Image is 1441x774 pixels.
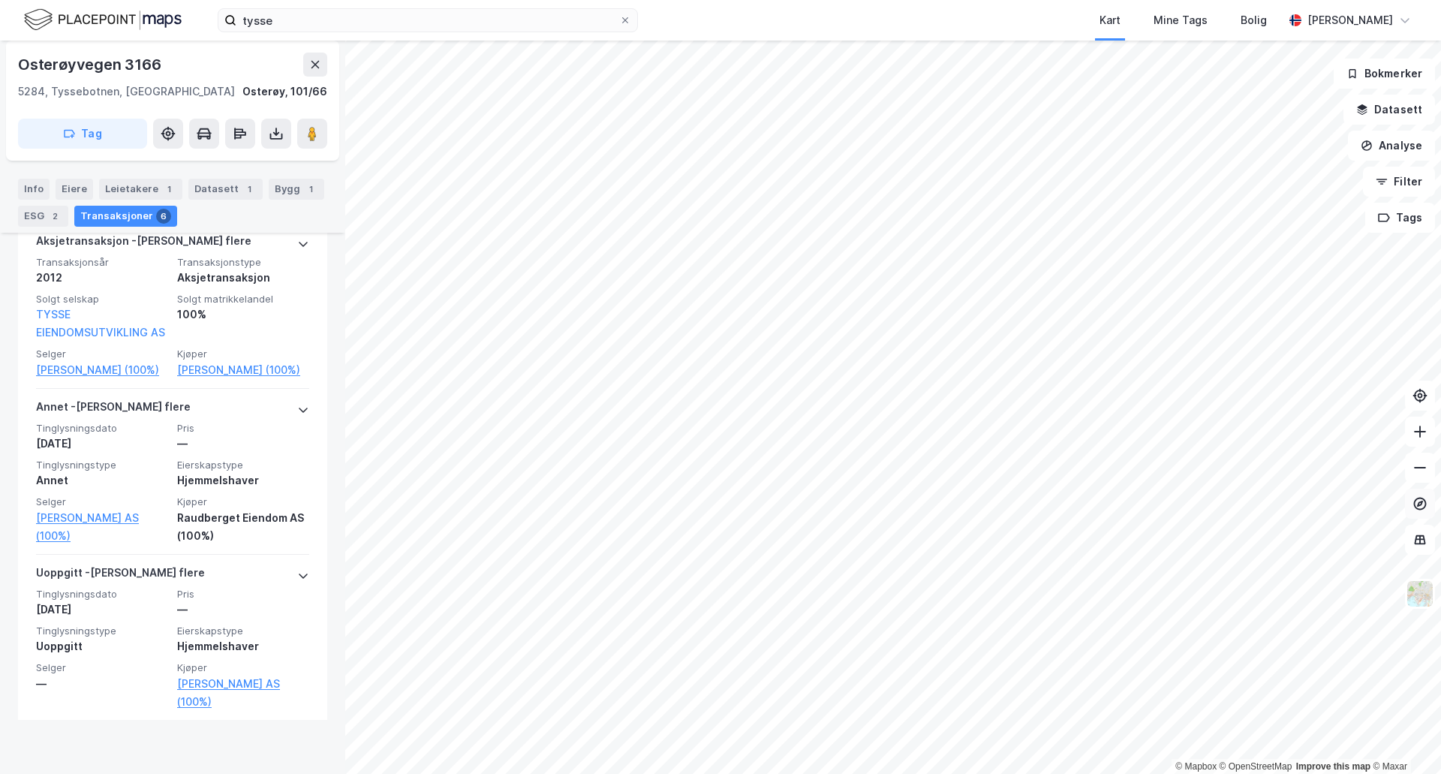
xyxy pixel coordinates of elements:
[1307,11,1393,29] div: [PERSON_NAME]
[36,256,168,269] span: Transaksjonsår
[177,348,309,360] span: Kjøper
[36,459,168,471] span: Tinglysningstype
[36,269,168,287] div: 2012
[177,661,309,674] span: Kjøper
[36,398,191,422] div: Annet - [PERSON_NAME] flere
[1363,167,1435,197] button: Filter
[177,422,309,435] span: Pris
[236,9,619,32] input: Søk på adresse, matrikkel, gårdeiere, leietakere eller personer
[56,179,93,200] div: Eiere
[1348,131,1435,161] button: Analyse
[269,179,324,200] div: Bygg
[1366,702,1441,774] iframe: Chat Widget
[99,179,182,200] div: Leietakere
[36,293,168,306] span: Solgt selskap
[36,232,251,256] div: Aksjetransaksjon - [PERSON_NAME] flere
[1100,11,1121,29] div: Kart
[36,308,165,339] a: TYSSE EIENDOMSUTVIKLING AS
[36,637,168,655] div: Uoppgitt
[177,435,309,453] div: —
[156,209,171,224] div: 6
[24,7,182,33] img: logo.f888ab2527a4732fd821a326f86c7f29.svg
[36,361,168,379] a: [PERSON_NAME] (100%)
[1406,580,1434,608] img: Z
[242,83,327,101] div: Osterøy, 101/66
[18,119,147,149] button: Tag
[18,83,235,101] div: 5284, Tyssebotnen, [GEOGRAPHIC_DATA]
[36,625,168,637] span: Tinglysningstype
[36,675,168,693] div: —
[36,509,168,545] a: [PERSON_NAME] AS (100%)
[1154,11,1208,29] div: Mine Tags
[242,182,257,197] div: 1
[36,601,168,619] div: [DATE]
[177,471,309,489] div: Hjemmelshaver
[36,564,205,588] div: Uoppgitt - [PERSON_NAME] flere
[177,256,309,269] span: Transaksjonstype
[1343,95,1435,125] button: Datasett
[36,422,168,435] span: Tinglysningsdato
[1365,203,1435,233] button: Tags
[161,182,176,197] div: 1
[18,179,50,200] div: Info
[18,53,164,77] div: Osterøyvegen 3166
[177,675,309,711] a: [PERSON_NAME] AS (100%)
[36,661,168,674] span: Selger
[177,601,309,619] div: —
[177,588,309,601] span: Pris
[177,495,309,508] span: Kjøper
[36,435,168,453] div: [DATE]
[303,182,318,197] div: 1
[36,588,168,601] span: Tinglysningsdato
[177,625,309,637] span: Eierskapstype
[177,269,309,287] div: Aksjetransaksjon
[177,637,309,655] div: Hjemmelshaver
[177,459,309,471] span: Eierskapstype
[1334,59,1435,89] button: Bokmerker
[177,361,309,379] a: [PERSON_NAME] (100%)
[74,206,177,227] div: Transaksjoner
[1175,761,1217,772] a: Mapbox
[188,179,263,200] div: Datasett
[1296,761,1370,772] a: Improve this map
[1220,761,1292,772] a: OpenStreetMap
[177,293,309,306] span: Solgt matrikkelandel
[18,206,68,227] div: ESG
[177,306,309,324] div: 100%
[36,471,168,489] div: Annet
[36,495,168,508] span: Selger
[1241,11,1267,29] div: Bolig
[1366,702,1441,774] div: Kontrollprogram for chat
[36,348,168,360] span: Selger
[177,509,309,545] div: Raudberget Eiendom AS (100%)
[47,209,62,224] div: 2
